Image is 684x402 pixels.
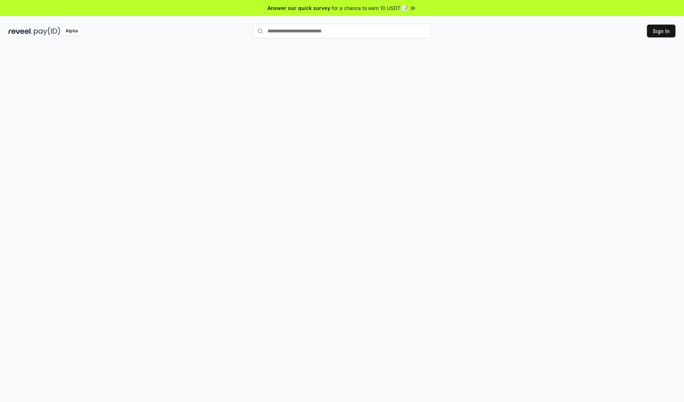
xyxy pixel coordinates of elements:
span: Answer our quick survey [268,4,330,12]
span: for a chance to earn 10 USDT 📝 [332,4,408,12]
img: reveel_dark [9,27,32,36]
button: Sign In [647,25,675,37]
div: Alpha [62,27,82,36]
img: pay_id [34,27,60,36]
